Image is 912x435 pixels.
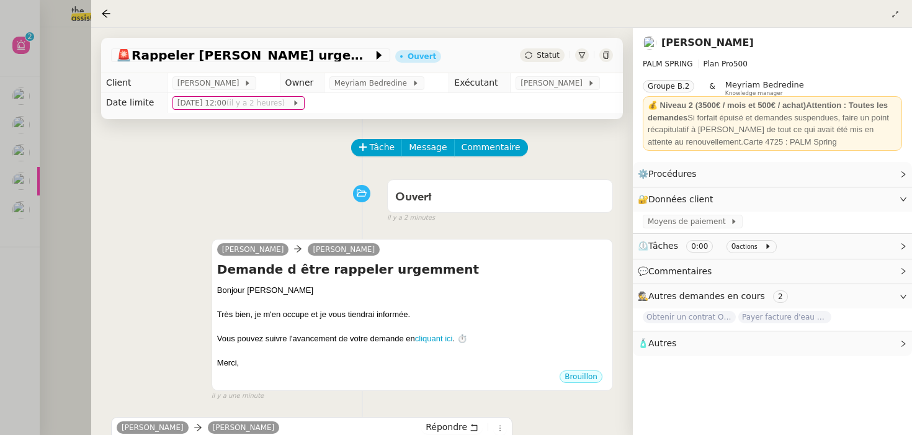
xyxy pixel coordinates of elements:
[643,36,656,50] img: users%2FPVo4U3nC6dbZZPS5thQt7kGWk8P2%2Favatar%2F1516997780130.jpeg
[101,93,167,113] td: Date limite
[217,308,607,321] div: Très bien, je m'en occupe et je vous tiendrai informée.
[738,311,831,323] span: Payer facture d'eau et changer nom facturation
[280,73,324,93] td: Owner
[334,77,412,89] span: Meyriam Bedredine
[733,60,748,68] span: 500
[217,284,607,297] div: Bonjour [PERSON_NAME]
[537,51,560,60] span: Statut
[217,357,607,369] div: Merci,
[116,48,132,63] span: 🚨
[725,80,804,89] span: Meyriam Bedredine
[638,291,793,301] span: 🕵️
[177,77,244,89] span: [PERSON_NAME]
[661,37,754,48] a: [PERSON_NAME]
[387,213,435,223] span: il y a 2 minutes
[633,259,912,284] div: 💬Commentaires
[395,192,432,203] span: Ouvert
[370,140,395,155] span: Tâche
[736,243,758,250] small: actions
[648,101,888,122] strong: 💰 Niveau 2 (3500€ / mois et 500€ / achat)Attention : Toutes les demandes
[638,192,718,207] span: 🔐
[648,194,713,204] span: Données client
[177,97,292,109] span: [DATE] 12:00
[116,49,373,61] span: Rappeler [PERSON_NAME] urgemment
[101,73,167,93] td: Client
[725,90,783,97] span: Knowledge manager
[638,167,702,181] span: ⚙️
[633,234,912,258] div: ⏲️Tâches 0:00 0actions
[409,140,447,155] span: Message
[725,80,804,96] app-user-label: Knowledge manager
[401,139,454,156] button: Message
[565,372,597,381] span: Brouillon
[648,169,697,179] span: Procédures
[408,53,436,60] div: Ouvert
[415,334,453,343] a: cliquant ici
[731,242,736,251] span: 0
[773,290,788,303] nz-tag: 2
[643,80,694,92] nz-tag: Groupe B.2
[686,240,713,253] nz-tag: 0:00
[462,140,521,155] span: Commentaire
[217,244,289,255] a: [PERSON_NAME]
[704,60,733,68] span: Plan Pro
[217,333,607,345] div: Vous pouvez suivre l'avancement de votre demande en . ⏱️
[426,421,467,433] span: Répondre
[217,261,607,278] h4: Demande d être rappeler urgemment
[633,331,912,356] div: 🧴Autres
[633,187,912,212] div: 🔐Données client
[633,284,912,308] div: 🕵️Autres demandes en cours 2
[643,60,693,68] span: PALM SPRING
[633,162,912,186] div: ⚙️Procédures
[638,338,676,348] span: 🧴
[208,422,280,433] a: [PERSON_NAME]
[521,77,587,89] span: [PERSON_NAME]
[212,391,264,401] span: il y a une minute
[648,215,730,228] span: Moyens de paiement
[638,241,782,251] span: ⏲️
[421,420,483,434] button: Répondre
[648,99,897,148] div: Si forfait épuisé et demandes suspendues, faire un point récapitulatif à [PERSON_NAME] de tout ce...
[638,266,717,276] span: 💬
[117,422,189,433] a: [PERSON_NAME]
[643,311,736,323] span: Obtenir un contrat Orange
[449,73,511,93] td: Exécutant
[226,99,287,107] span: (il y a 2 heures)
[648,266,712,276] span: Commentaires
[308,244,380,255] a: [PERSON_NAME]
[648,241,678,251] span: Tâches
[454,139,528,156] button: Commentaire
[351,139,403,156] button: Tâche
[648,291,765,301] span: Autres demandes en cours
[709,80,715,96] span: &
[648,338,676,348] span: Autres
